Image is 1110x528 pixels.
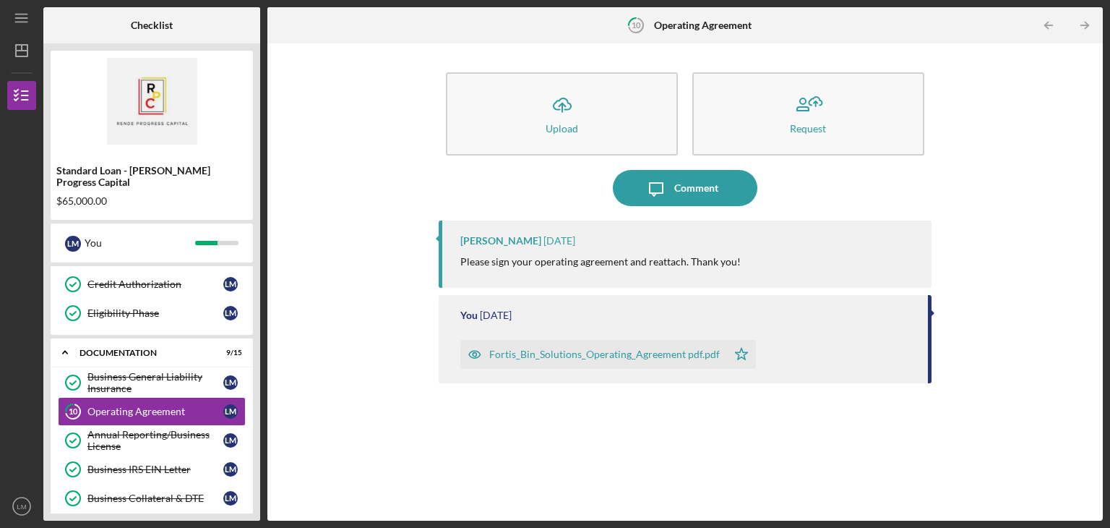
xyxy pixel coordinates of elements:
[480,310,512,321] time: 2025-09-17 00:28
[85,231,195,255] div: You
[87,406,223,417] div: Operating Agreement
[460,235,541,247] div: [PERSON_NAME]
[58,484,246,513] a: Business Collateral & DTELM
[546,123,578,134] div: Upload
[654,20,752,31] b: Operating Agreement
[58,426,246,455] a: Annual Reporting/Business LicenseLM
[543,235,575,247] time: 2025-09-18 18:39
[58,270,246,299] a: Credit AuthorizationLM
[790,123,826,134] div: Request
[674,170,718,206] div: Comment
[87,278,223,290] div: Credit Authorization
[79,349,206,357] div: Documentation
[58,397,246,426] a: 10Operating AgreementLM
[223,491,238,506] div: L M
[632,20,641,30] tspan: 10
[223,462,238,477] div: L M
[223,433,238,448] div: L M
[87,493,223,504] div: Business Collateral & DTE
[692,72,924,156] button: Request
[460,310,478,321] div: You
[56,165,247,188] div: Standard Loan - [PERSON_NAME] Progress Capital
[69,407,78,417] tspan: 10
[58,299,246,328] a: Eligibility PhaseLM
[51,58,253,145] img: Product logo
[489,349,720,360] div: Fortis_Bin_Solutions_Operating_Agreement pdf.pdf
[87,429,223,452] div: Annual Reporting/Business License
[460,254,741,270] p: Please sign your operating agreement and reattach. Thank you!
[446,72,678,156] button: Upload
[223,306,238,320] div: L M
[87,307,223,319] div: Eligibility Phase
[7,492,36,521] button: LM
[613,170,757,206] button: Comment
[56,195,247,207] div: $65,000.00
[223,375,238,390] div: L M
[17,503,26,511] text: LM
[87,464,223,475] div: Business IRS EIN Letter
[58,455,246,484] a: Business IRS EIN LetterLM
[131,20,173,31] b: Checklist
[223,277,238,291] div: L M
[223,404,238,419] div: L M
[216,349,242,357] div: 9 / 15
[65,236,81,252] div: L M
[87,371,223,394] div: Business General Liability Insurance
[460,340,756,369] button: Fortis_Bin_Solutions_Operating_Agreement pdf.pdf
[58,368,246,397] a: Business General Liability InsuranceLM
